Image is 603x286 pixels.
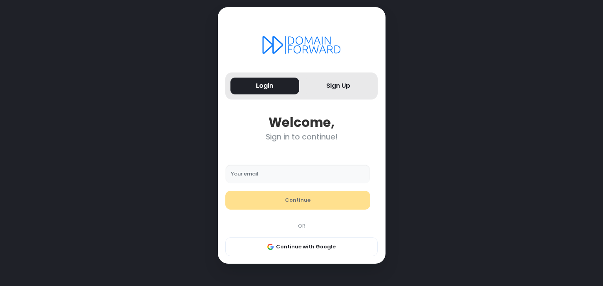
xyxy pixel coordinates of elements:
[225,132,378,141] div: Sign in to continue!
[230,78,299,94] button: Login
[304,78,373,94] button: Sign Up
[225,237,378,256] button: Continue with Google
[225,115,378,130] div: Welcome,
[221,222,382,230] div: OR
